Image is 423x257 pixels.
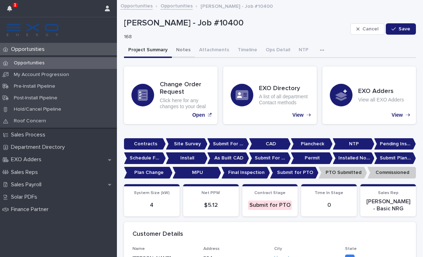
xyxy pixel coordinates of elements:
[124,152,166,164] p: Schedule For Install
[305,202,352,209] p: 0
[315,191,343,195] span: Time In Stage
[8,106,67,112] p: Hold/Cancel Pipeline
[292,112,304,118] p: View
[8,60,50,66] p: Opportunities
[8,181,47,188] p: Sales Payroll
[166,152,208,164] p: Install
[318,167,367,179] p: PTO Submitted
[223,66,317,124] a: View
[254,191,286,195] span: Contract Stage
[172,43,195,58] button: Notes
[202,191,220,195] span: Net PPW
[249,152,291,164] p: Submit For Permit
[322,66,416,124] a: View
[132,230,183,238] h2: Customer Details
[8,169,44,176] p: Sales Reps
[333,138,374,150] p: NTP
[374,152,416,164] p: Submit Plan Change
[166,138,208,150] p: Site Survey
[386,23,416,35] button: Save
[207,138,249,150] p: Submit For CAD
[345,247,357,251] span: State
[203,247,220,251] span: Address
[187,202,235,209] p: $ 5.12
[233,43,261,58] button: Timeline
[120,1,153,10] a: Opportunities
[173,167,221,179] p: MPU
[362,27,378,31] span: Cancel
[221,167,270,179] p: Final Inspection
[8,194,43,200] p: Solar PDFs
[333,152,374,164] p: Installed No Permit
[350,23,384,35] button: Cancel
[274,247,282,251] span: City
[374,138,416,150] p: Pending Install Task
[8,118,52,124] p: Roof Concern
[160,1,193,10] a: Opportunities
[207,152,249,164] p: As Built CAD
[8,206,54,213] p: Finance Partner
[259,94,309,106] p: A list of all department Contact methods
[399,27,410,31] span: Save
[8,156,47,163] p: EXO Adders
[249,138,291,150] p: CAD
[8,132,51,138] p: Sales Process
[291,138,333,150] p: Plancheck
[259,85,309,93] h3: EXO Directory
[248,200,292,210] div: Submit for PTO
[291,152,333,164] p: Permit
[160,81,210,96] h3: Change Order Request
[201,2,273,10] p: [PERSON_NAME] - Job #10400
[6,23,60,37] img: FKS5r6ZBThi8E5hshIGi
[8,46,50,53] p: Opportunities
[391,112,403,118] p: View
[192,112,205,118] p: Open
[132,247,145,251] span: Name
[128,202,175,209] p: 4
[14,2,16,7] p: 1
[8,95,63,101] p: Post-Install Pipeline
[261,43,294,58] button: Ops Detail
[134,191,170,195] span: System Size (kW)
[358,97,404,103] p: View all EXO Adders
[8,72,75,78] p: My Account Progression
[124,66,218,124] a: Open
[294,43,313,58] button: NTP
[124,43,172,58] button: Project Summary
[8,83,61,89] p: Pre-Install Pipeline
[7,4,16,17] div: 1
[378,191,399,195] span: Sales Rep
[358,88,404,95] h3: EXO Adders
[124,167,173,179] p: Plan Change
[124,138,166,150] p: Contracts
[124,18,348,28] p: [PERSON_NAME] - Job #10400
[124,34,345,40] p: 168
[195,43,233,58] button: Attachments
[8,144,70,151] p: Department Directory
[160,98,210,110] p: Click here for any changes to your deal
[365,198,412,212] p: [PERSON_NAME] - Basic NRG
[270,167,318,179] p: Submit for PTO
[367,167,416,179] p: Commissioned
